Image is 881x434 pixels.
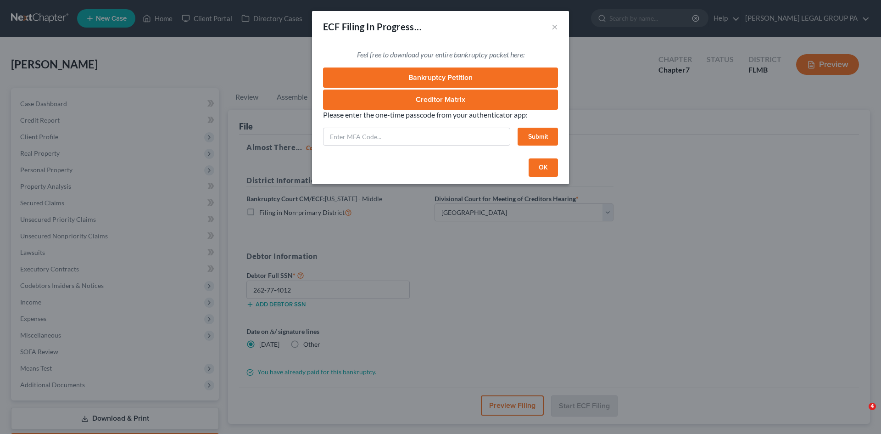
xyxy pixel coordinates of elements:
div: ECF Filing In Progress... [323,20,422,33]
a: Creditor Matrix [323,90,558,110]
button: Submit [518,128,558,146]
button: × [552,21,558,32]
button: OK [529,158,558,177]
input: Enter MFA Code... [323,128,510,146]
iframe: Intercom live chat [850,403,872,425]
p: Please enter the one-time passcode from your authenticator app: [323,110,558,120]
a: Bankruptcy Petition [323,68,558,88]
p: Feel free to download your entire bankruptcy packet here: [323,50,558,60]
span: 4 [869,403,876,410]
